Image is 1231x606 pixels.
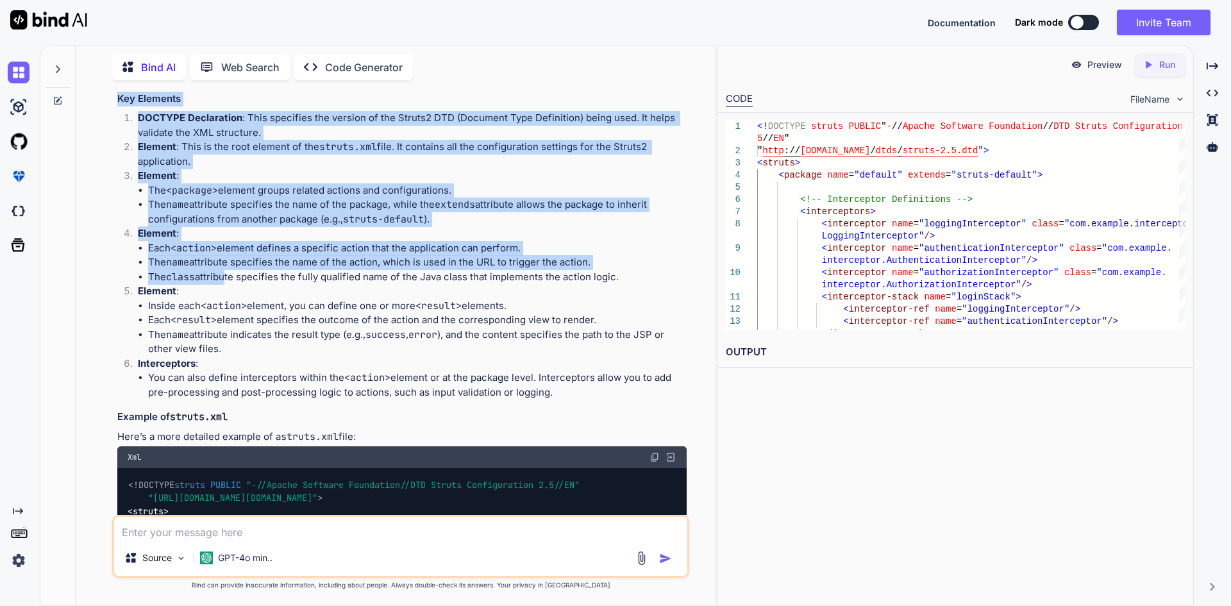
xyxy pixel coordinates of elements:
span: = [913,219,918,229]
p: : [138,169,687,183]
span: </ [821,328,832,339]
span: > [924,328,929,339]
span: interceptor.AuthorizationInterceptor" [821,280,1021,290]
div: 7 [726,206,741,218]
p: : [138,284,687,299]
span: > [1032,255,1037,265]
result: Element [138,285,176,297]
span: name [935,316,957,326]
span: / [897,146,902,156]
h3: Example of [117,410,687,425]
span: name [892,219,914,229]
span: = [848,170,853,180]
span: Configuration [1112,121,1182,131]
span: = [946,292,951,302]
p: GPT-4o min.. [218,551,272,564]
span: interceptor-stack [827,292,919,302]
div: CODE [726,92,753,107]
li: Inside each element, you can define one or more elements. [148,299,687,314]
span: Software [940,121,983,131]
span: "struts-default"> [951,170,1043,180]
span: = [946,170,951,180]
span: 5 [757,133,762,144]
span: < [821,243,826,253]
p: : [138,226,687,241]
span: Apache [903,121,935,131]
p: Web Search [221,60,280,75]
code: extends [435,198,475,211]
span: extends [908,170,946,180]
code: name [166,256,189,269]
span: " [978,146,983,156]
img: settings [8,550,29,571]
img: darkCloudIdeIcon [8,200,29,222]
span: PUBLIC [849,121,881,131]
button: Documentation [928,16,996,29]
span: class [1069,243,1096,253]
span: LoggingInterceptor" [821,231,924,241]
p: Code Generator [325,60,403,75]
span: http [762,146,784,156]
span: PUBLIC [210,479,241,491]
span: interceptor-ref [848,316,929,326]
span: Dark mode [1015,16,1063,29]
span: / [1069,304,1075,314]
action: Element [138,227,176,239]
p: Source [142,551,172,564]
span: Foundation [989,121,1043,131]
span: = [1091,267,1096,278]
span: < [821,267,826,278]
code: struts-default [343,213,424,226]
span: package [784,170,822,180]
span: > [794,158,800,168]
span: < > [128,505,169,517]
div: 3 [726,157,741,169]
span: < [757,158,762,168]
span: name [827,170,849,180]
span: / [1021,280,1026,290]
span: Struts [1075,121,1107,131]
span: name [924,292,946,302]
p: : This is the root element of the file. It contains all the configuration settings for the Struts... [138,140,687,169]
span: FileName [1130,93,1169,106]
code: class [166,271,195,283]
code: <action> [201,299,247,312]
span: / [924,231,929,241]
span: struts [133,505,163,517]
span: EN [773,133,784,144]
span: " [784,133,789,144]
span: = [1059,219,1064,229]
li: The attribute indicates the result type (e.g., , ), and the content specifies the path to the JSP... [148,328,687,357]
span: interceptor [827,219,886,229]
span: / [1026,255,1032,265]
img: Open in Browser [665,451,676,463]
span: [DOMAIN_NAME] [800,146,870,156]
code: <result> [171,314,217,326]
code: name [166,198,189,211]
div: 4 [726,169,741,181]
span: / [870,146,875,156]
p: Preview [1087,58,1122,71]
span: "-//Apache Software Foundation//DTD Struts Configuration 2.5//EN" [246,479,580,491]
span: // [1043,121,1053,131]
span: < [821,292,826,302]
span: " [757,146,762,156]
span: = [957,316,962,326]
img: chevron down [1175,94,1185,105]
img: Pick Models [176,553,187,564]
code: <result> [415,299,462,312]
span: <! [757,121,768,131]
span: interceptor [827,243,886,253]
p: Here’s a more detailed example of a file: [117,430,687,444]
div: 1 [726,121,741,133]
li: The attribute specifies the fully qualified name of the Java class that implements the action logic. [148,270,687,285]
li: The attribute specifies the name of the action, which is used in the URL to trigger the action. [148,255,687,270]
p: : This specifies the version of the Struts2 DTD (Document Type Definition) being used. It helps v... [138,111,687,140]
span: "com.example. [1096,267,1166,278]
span: :// [784,146,800,156]
div: 12 [726,303,741,316]
span: // [762,133,773,144]
span: class [1032,219,1059,229]
div: 10 [726,267,741,279]
p: : [138,357,687,371]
